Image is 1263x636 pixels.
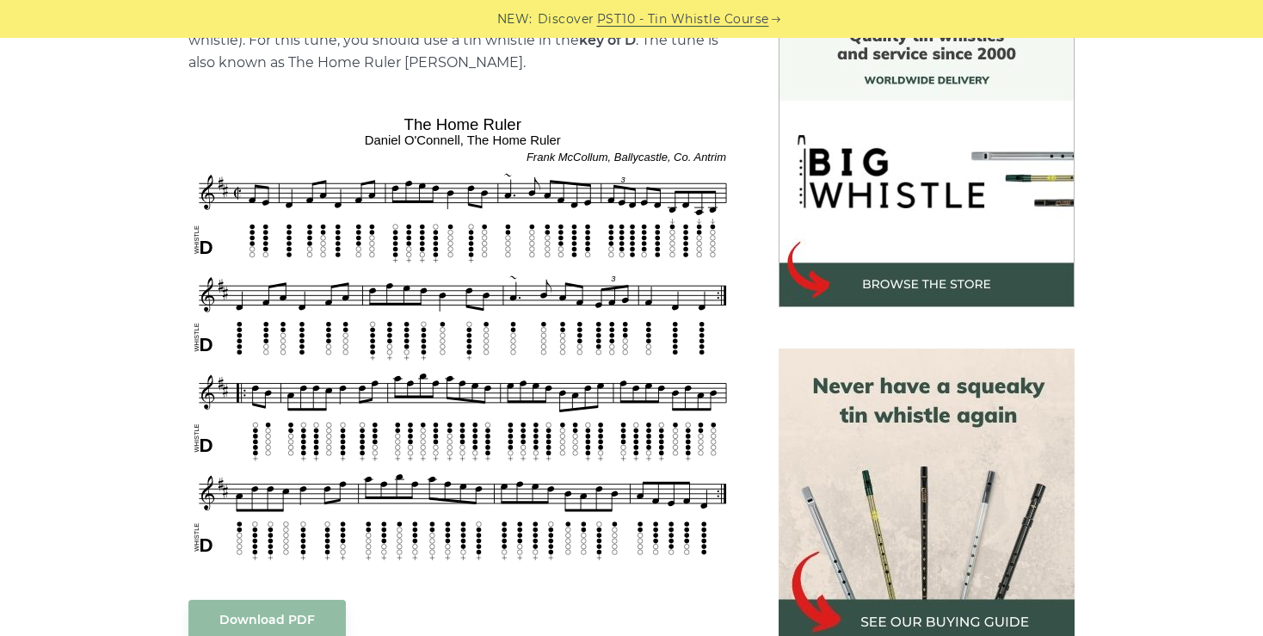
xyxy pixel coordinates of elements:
img: The Home Ruler Tin Whistle Tabs & Sheet Music [188,109,737,565]
span: NEW: [497,9,533,29]
span: Discover [538,9,595,29]
img: BigWhistle Tin Whistle Store [779,11,1075,307]
p: Sheet music notes and tab to play on a tin whistle (penny whistle). For this tune, you should use... [188,7,737,74]
strong: key of D [579,32,636,48]
a: PST10 - Tin Whistle Course [597,9,769,29]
